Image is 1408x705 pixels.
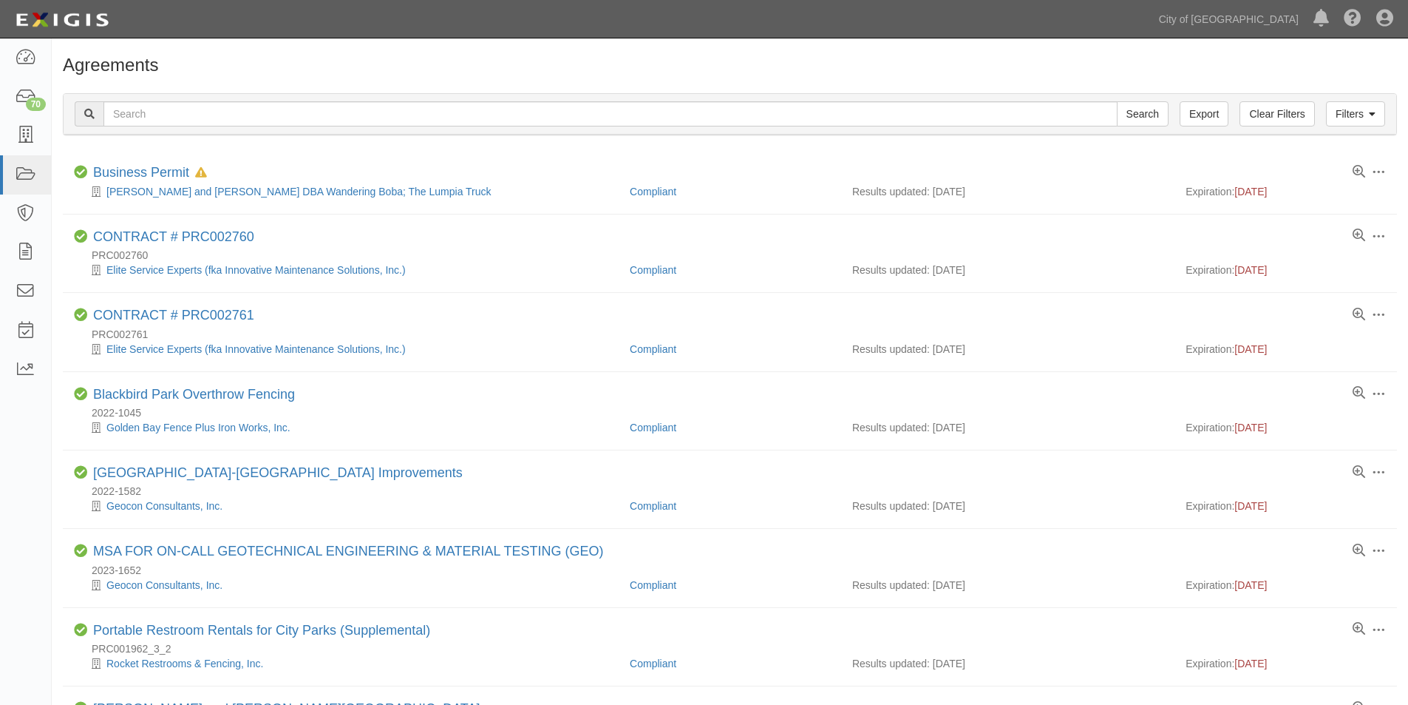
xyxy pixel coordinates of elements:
a: Rocket Restrooms & Fencing, Inc. [106,658,263,669]
a: Geocon Consultants, Inc. [106,500,222,512]
div: Blackbird Park Overthrow Fencing [93,387,295,403]
div: Results updated: [DATE] [852,184,1163,199]
a: Golden Bay Fence Plus Iron Works, Inc. [106,422,290,434]
div: Geocon Consultants, Inc. [74,499,619,513]
div: Expiration: [1186,342,1386,357]
i: Compliant [74,166,87,179]
div: 2022-1045 [74,405,1397,420]
div: Expiration: [1186,656,1386,671]
div: Elite Service Experts (fka Innovative Maintenance Solutions, Inc.) [74,263,619,277]
a: Compliant [630,579,676,591]
a: View results summary [1353,466,1365,479]
span: [DATE] [1234,264,1267,276]
div: Expiration: [1186,499,1386,513]
div: PRC001962_3_2 [74,641,1397,656]
a: View results summary [1353,166,1365,179]
a: View results summary [1353,229,1365,243]
a: [PERSON_NAME] and [PERSON_NAME] DBA Wandering Boba; The Lumpia Truck [106,186,492,198]
a: Geocon Consultants, Inc. [106,579,222,591]
div: Results updated: [DATE] [852,420,1163,435]
div: Expiration: [1186,263,1386,277]
a: [GEOGRAPHIC_DATA]-[GEOGRAPHIC_DATA] Improvements [93,465,463,480]
div: Business Permit [93,165,207,181]
div: Elite Service Experts (fka Innovative Maintenance Solutions, Inc.) [74,342,619,357]
i: In Default since 02/16/2024 [195,168,207,178]
div: Geocon Consultants, Inc. [74,578,619,593]
i: Compliant [74,624,87,637]
img: logo-5460c22ac91f19d4615b14bd174203de0afe785f0fc80cf4dbbc73dc1793850b.png [11,7,113,33]
div: Expiration: [1186,578,1386,593]
a: Compliant [630,343,676,355]
a: Filters [1326,101,1385,127]
div: 70 [26,98,46,111]
a: Compliant [630,422,676,434]
div: Golden Bay Fence Plus Iron Works, Inc. [74,420,619,435]
div: CONTRACT # PRC002761 [93,308,254,324]
i: Compliant [74,308,87,322]
a: Compliant [630,658,676,669]
div: MSA FOR ON-CALL GEOTECHNICAL ENGINEERING & MATERIAL TESTING (GEO) [93,544,603,560]
i: Compliant [74,466,87,479]
h1: Agreements [63,55,1397,75]
div: Results updated: [DATE] [852,578,1163,593]
span: [DATE] [1234,579,1267,591]
div: Results updated: [DATE] [852,499,1163,513]
div: 2023-1652 [74,563,1397,578]
span: [DATE] [1234,422,1267,434]
a: Elite Service Experts (fka Innovative Maintenance Solutions, Inc.) [106,264,406,276]
span: [DATE] [1234,343,1267,355]
a: CONTRACT # PRC002760 [93,229,254,244]
div: Results updated: [DATE] [852,263,1163,277]
a: Compliant [630,264,676,276]
a: Compliant [630,500,676,512]
div: Portable Restroom Rentals for City Parks (Supplemental) [93,623,430,639]
div: Results updated: [DATE] [852,656,1163,671]
a: View results summary [1353,387,1365,400]
a: MSA FOR ON-CALL GEOTECHNICAL ENGINEERING & MATERIAL TESTING (GEO) [93,544,603,559]
span: [DATE] [1234,500,1267,512]
div: Del Paso Park-Renfree Field Improvements [93,465,463,482]
div: Joanne and Ray Suavillo DBA Wandering Boba; The Lumpia Truck [74,184,619,199]
a: Compliant [630,186,676,198]
a: City of [GEOGRAPHIC_DATA] [1152,4,1306,34]
a: View results summary [1353,308,1365,322]
i: Compliant [74,544,87,558]
input: Search [1117,101,1169,127]
i: Help Center - Complianz [1344,10,1361,28]
div: Expiration: [1186,184,1386,199]
a: Elite Service Experts (fka Innovative Maintenance Solutions, Inc.) [106,343,406,355]
i: Compliant [74,230,87,243]
span: [DATE] [1234,186,1267,198]
div: 2022-1582 [74,484,1397,499]
input: Search [103,101,1118,127]
a: CONTRACT # PRC002761 [93,308,254,323]
a: View results summary [1353,623,1365,636]
a: Business Permit [93,165,189,180]
a: Export [1180,101,1228,127]
div: Rocket Restrooms & Fencing, Inc. [74,656,619,671]
div: Results updated: [DATE] [852,342,1163,357]
a: Portable Restroom Rentals for City Parks (Supplemental) [93,623,430,638]
div: PRC002761 [74,327,1397,342]
i: Compliant [74,388,87,401]
div: CONTRACT # PRC002760 [93,229,254,246]
span: [DATE] [1234,658,1267,669]
div: PRC002760 [74,248,1397,263]
a: Blackbird Park Overthrow Fencing [93,387,295,402]
a: View results summary [1353,544,1365,558]
a: Clear Filters [1239,101,1314,127]
div: Expiration: [1186,420,1386,435]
